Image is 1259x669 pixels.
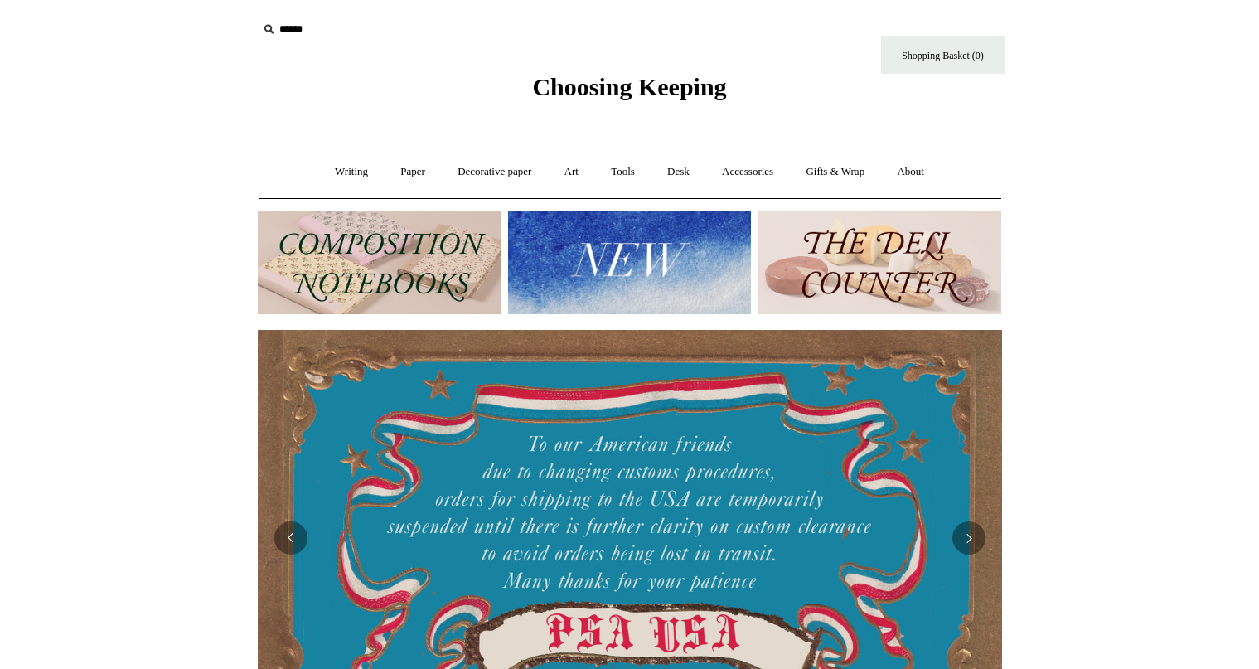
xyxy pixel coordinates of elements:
[707,150,788,194] a: Accessories
[882,150,939,194] a: About
[596,150,650,194] a: Tools
[758,211,1001,314] img: The Deli Counter
[532,73,726,100] span: Choosing Keeping
[274,521,307,555] button: Previous
[791,150,879,194] a: Gifts & Wrap
[881,36,1005,74] a: Shopping Basket (0)
[550,150,593,194] a: Art
[385,150,440,194] a: Paper
[952,521,985,555] button: Next
[652,150,705,194] a: Desk
[508,211,751,314] img: New.jpg__PID:f73bdf93-380a-4a35-bcfe-7823039498e1
[320,150,383,194] a: Writing
[443,150,546,194] a: Decorative paper
[532,86,726,98] a: Choosing Keeping
[258,211,501,314] img: 202302 Composition ledgers.jpg__PID:69722ee6-fa44-49dd-a067-31375e5d54ec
